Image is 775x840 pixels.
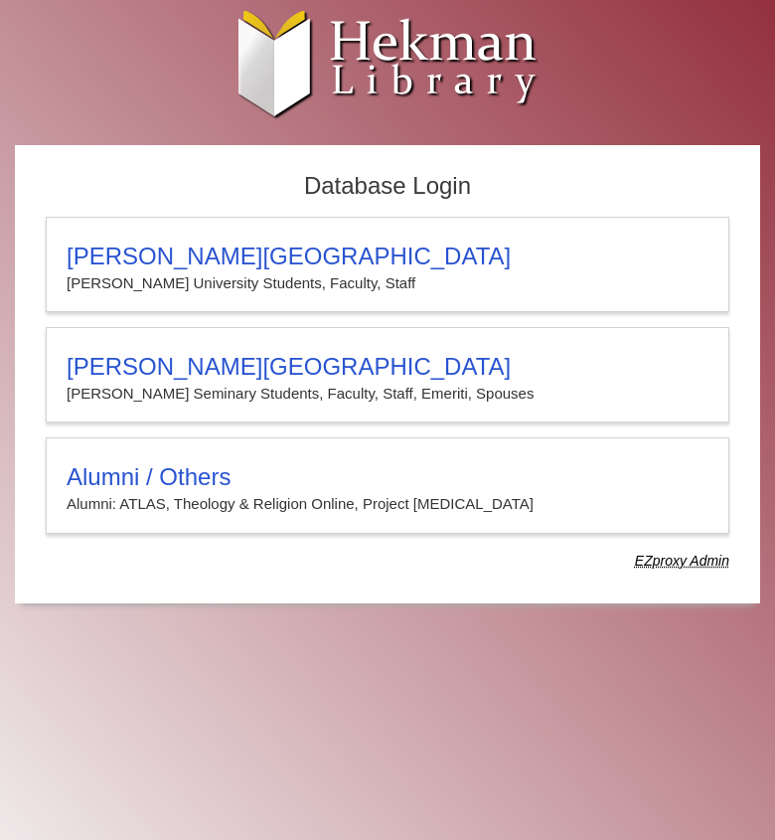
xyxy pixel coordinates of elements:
summary: Alumni / OthersAlumni: ATLAS, Theology & Religion Online, Project [MEDICAL_DATA] [67,463,708,517]
a: [PERSON_NAME][GEOGRAPHIC_DATA][PERSON_NAME] Seminary Students, Faculty, Staff, Emeriti, Spouses [46,327,729,422]
h3: Alumni / Others [67,463,708,491]
p: [PERSON_NAME] University Students, Faculty, Staff [67,270,708,296]
p: [PERSON_NAME] Seminary Students, Faculty, Staff, Emeriti, Spouses [67,381,708,407]
h3: [PERSON_NAME][GEOGRAPHIC_DATA] [67,353,708,381]
p: Alumni: ATLAS, Theology & Religion Online, Project [MEDICAL_DATA] [67,491,708,517]
dfn: Use Alumni login [635,553,729,569]
a: [PERSON_NAME][GEOGRAPHIC_DATA][PERSON_NAME] University Students, Faculty, Staff [46,217,729,312]
h3: [PERSON_NAME][GEOGRAPHIC_DATA] [67,243,708,270]
h2: Database Login [36,166,739,207]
